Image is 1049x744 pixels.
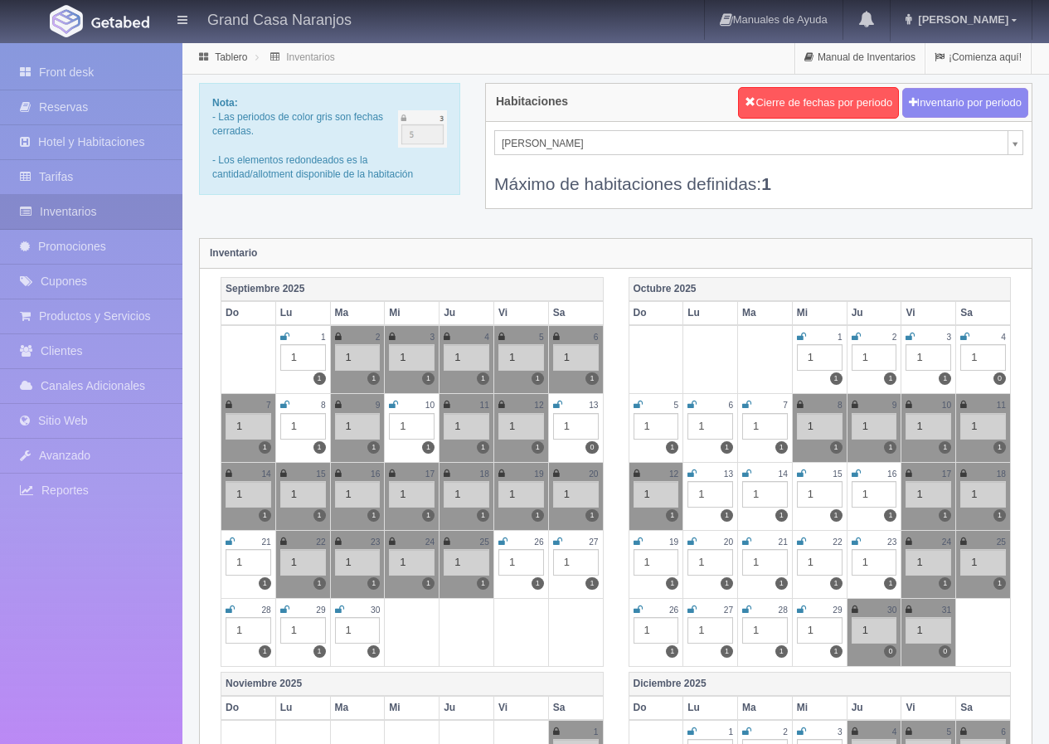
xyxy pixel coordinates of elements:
small: 6 [1001,727,1006,737]
th: Do [629,696,683,720]
div: 1 [797,617,843,644]
h4: Habitaciones [496,95,568,108]
div: 1 [852,413,897,440]
small: 24 [425,537,435,547]
div: 1 [389,481,435,508]
label: 1 [532,577,544,590]
th: Mi [792,696,847,720]
small: 5 [539,333,544,342]
small: 3 [430,333,435,342]
small: 21 [261,537,270,547]
label: 1 [939,372,951,385]
label: 1 [313,645,326,658]
small: 30 [887,605,896,615]
div: 1 [280,344,326,371]
label: 1 [939,577,951,590]
small: 12 [669,469,678,479]
strong: Inventario [210,247,257,259]
label: 0 [585,441,598,454]
button: Cierre de fechas por periodo [738,87,899,119]
th: Sa [548,696,603,720]
div: 1 [960,549,1006,576]
div: 1 [960,481,1006,508]
label: 1 [259,577,271,590]
div: 1 [280,481,326,508]
small: 11 [997,401,1006,410]
label: 1 [367,509,380,522]
small: 5 [674,401,679,410]
small: 13 [589,401,598,410]
small: 22 [316,537,325,547]
small: 6 [594,333,599,342]
label: 1 [721,645,733,658]
img: Getabed [50,5,83,37]
div: 1 [226,481,271,508]
label: 1 [313,372,326,385]
th: Do [221,696,276,720]
small: 1 [594,727,599,737]
label: 1 [313,509,326,522]
small: 18 [997,469,1006,479]
small: 8 [838,401,843,410]
button: Inventario por periodo [902,88,1028,119]
div: 1 [687,617,733,644]
label: 1 [830,577,843,590]
small: 9 [892,401,897,410]
th: Septiembre 2025 [221,277,604,301]
small: 20 [724,537,733,547]
small: 2 [376,333,381,342]
th: Vi [493,301,548,325]
div: 1 [797,481,843,508]
label: 1 [532,441,544,454]
small: 9 [376,401,381,410]
label: 0 [993,372,1006,385]
label: 1 [532,509,544,522]
label: 1 [830,372,843,385]
small: 1 [838,333,843,342]
label: 1 [422,372,435,385]
small: 16 [887,469,896,479]
small: 26 [669,605,678,615]
div: 1 [906,413,951,440]
small: 8 [321,401,326,410]
label: 1 [775,577,788,590]
small: 31 [942,605,951,615]
div: 1 [687,549,733,576]
small: 26 [534,537,543,547]
img: cutoff.png [398,110,447,148]
div: 1 [797,344,843,371]
small: 27 [589,537,598,547]
label: 1 [884,509,896,522]
b: 1 [761,174,771,193]
th: Vi [493,696,548,720]
small: 2 [892,333,897,342]
div: 1 [797,413,843,440]
label: 1 [585,509,598,522]
div: 1 [498,413,544,440]
small: 21 [779,537,788,547]
small: 10 [425,401,435,410]
div: 1 [335,617,381,644]
div: 1 [335,481,381,508]
label: 1 [993,509,1006,522]
div: 1 [226,617,271,644]
small: 5 [947,727,952,737]
div: 1 [389,344,435,371]
a: ¡Comienza aquí! [925,41,1031,74]
label: 1 [422,441,435,454]
div: 1 [280,617,326,644]
div: 1 [634,549,679,576]
div: 1 [634,413,679,440]
div: 1 [335,413,381,440]
div: 1 [389,413,435,440]
th: Vi [901,301,956,325]
small: 27 [724,605,733,615]
label: 1 [884,441,896,454]
div: 1 [226,413,271,440]
label: 1 [259,509,271,522]
div: 1 [852,549,897,576]
div: 1 [226,549,271,576]
small: 29 [316,605,325,615]
small: 11 [480,401,489,410]
div: 1 [906,617,951,644]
